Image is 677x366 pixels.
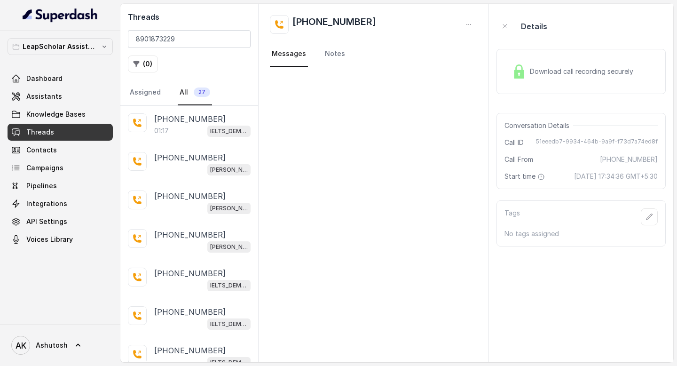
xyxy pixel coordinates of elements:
[26,217,67,226] span: API Settings
[8,332,113,358] a: Ashutosh
[600,155,658,164] span: [PHONE_NUMBER]
[154,268,226,279] p: [PHONE_NUMBER]
[210,204,248,213] p: [PERSON_NAME] ielts testing (agent -1) (please don't remove phone number)
[194,88,210,97] span: 27
[26,110,86,119] span: Knowledge Bases
[178,80,212,105] a: All27
[270,41,308,67] a: Messages
[26,92,62,101] span: Assistants
[26,235,73,244] span: Voices Library
[23,41,98,52] p: LeapScholar Assistant
[504,138,524,147] span: Call ID
[154,152,226,163] p: [PHONE_NUMBER]
[504,155,533,164] span: Call From
[8,70,113,87] a: Dashboard
[23,8,98,23] img: light.svg
[292,15,376,34] h2: [PHONE_NUMBER]
[154,229,226,240] p: [PHONE_NUMBER]
[504,121,573,130] span: Conversation Details
[26,199,67,208] span: Integrations
[270,41,477,67] nav: Tabs
[210,242,248,252] p: [PERSON_NAME] ielts testing (agent -1) (please don't remove phone number)
[8,231,113,248] a: Voices Library
[504,208,520,225] p: Tags
[512,64,526,79] img: Lock Icon
[8,213,113,230] a: API Settings
[154,306,226,318] p: [PHONE_NUMBER]
[530,67,637,76] span: Download call recording securely
[521,21,547,32] p: Details
[504,172,547,181] span: Start time
[8,177,113,194] a: Pipelines
[26,74,63,83] span: Dashboard
[128,80,251,105] nav: Tabs
[210,127,248,136] p: IELTS_DEMO_gk (agent 1)
[8,195,113,212] a: Integrations
[154,113,226,125] p: [PHONE_NUMBER]
[504,229,658,239] p: No tags assigned
[128,11,251,23] h2: Threads
[8,106,113,123] a: Knowledge Bases
[8,88,113,105] a: Assistants
[128,30,251,48] input: Search by Call ID or Phone Number
[154,345,226,356] p: [PHONE_NUMBER]
[536,138,658,147] span: 51eeedb7-9934-464b-9a9f-f73d7a74ed8f
[210,281,248,290] p: IELTS_DEMO_gk (agent 1)
[210,319,248,329] p: IELTS_DEMO_gk (agent 1)
[8,38,113,55] button: LeapScholar Assistant
[154,191,226,202] p: [PHONE_NUMBER]
[26,181,57,191] span: Pipelines
[8,124,113,141] a: Threads
[16,341,26,350] text: AK
[128,56,158,72] button: (0)
[154,126,169,135] p: 01:17
[210,165,248,175] p: [PERSON_NAME] ielts testing (agent -1) (please don't remove phone number)
[8,159,113,176] a: Campaigns
[128,80,163,105] a: Assigned
[26,127,54,137] span: Threads
[26,163,63,173] span: Campaigns
[26,145,57,155] span: Contacts
[323,41,347,67] a: Notes
[8,142,113,159] a: Contacts
[574,172,658,181] span: [DATE] 17:34:36 GMT+5:30
[36,341,68,350] span: Ashutosh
